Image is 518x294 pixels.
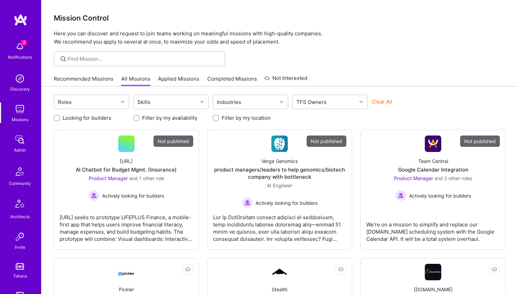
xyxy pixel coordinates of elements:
[256,199,318,207] span: Actively looking for builders
[213,208,347,243] div: Lor Ip DolOrsitam consect adipisci el seddoeiusm, temp incididuntu laboree doloremag aliq—enimad ...
[394,175,433,181] span: Product Manager
[76,166,177,173] div: AI Chatbot for Budget Mgmt. (Insurance)
[129,175,164,181] span: and 1 other role
[492,267,497,272] i: icon EyeClosed
[185,267,190,272] i: icon EyeClosed
[267,183,292,188] span: AI Engineer
[142,114,197,121] label: Filter by my availability
[59,55,67,63] i: icon SearchGrey
[14,14,27,26] img: logo
[63,114,111,121] label: Looking for builders
[120,157,133,165] div: [URL]
[13,72,27,85] img: discovery
[118,266,135,278] img: Company Logo
[13,230,27,244] img: Invite
[460,136,500,147] div: Not published
[8,54,32,61] div: Notifications
[13,272,27,280] div: Tokens
[414,286,453,293] div: [DOMAIN_NAME]
[242,197,253,208] img: Actively looking for builders
[307,136,346,147] div: Not published
[21,40,27,45] span: 2
[54,14,506,22] h3: Mission Control
[15,244,25,251] div: Invite
[215,97,243,107] div: Industries
[12,163,28,180] img: Community
[119,286,134,293] div: Pickler
[271,136,288,152] img: Company Logo
[338,267,344,272] i: icon EyeClosed
[56,97,73,107] div: Roles
[10,213,30,220] div: Architects
[418,157,448,165] div: Team Central
[261,157,298,165] div: Verge Genomics
[67,55,220,62] input: Find Mission...
[207,75,257,86] a: Completed Missions
[222,114,271,121] label: Filter by my location
[213,166,347,180] div: product managers/leaders to help genomics/biotech company with bottleneck
[213,136,347,244] a: Not publishedCompany LogoVerge Genomicsproduct managers/leaders to help genomics/biotech company ...
[60,136,193,244] a: Not published[URL]AI Chatbot for Budget Mgmt. (Insurance)Product Manager and 1 other roleActively...
[158,75,199,86] a: Applied Missions
[88,190,99,201] img: Actively looking for builders
[425,136,441,152] img: Company Logo
[434,175,472,181] span: and 2 other roles
[136,97,152,107] div: Skills
[409,192,471,199] span: Actively looking for builders
[10,85,30,93] div: Discovery
[395,190,406,201] img: Actively looking for builders
[272,286,287,293] div: Stealth
[280,100,283,104] i: icon Chevron
[102,192,164,199] span: Actively looking for builders
[9,180,31,187] div: Community
[12,197,28,213] img: Architects
[295,97,328,107] div: TFS Owners
[89,175,128,181] span: Product Manager
[425,264,441,280] img: Company Logo
[13,102,27,116] img: teamwork
[271,268,288,277] img: Company Logo
[153,136,193,147] div: Not published
[264,74,307,86] a: Not Interested
[14,146,26,154] div: Admin
[366,215,500,243] div: We're on a mission to simplify and replace our [DOMAIN_NAME] scheduling system with the Google Ca...
[54,75,113,86] a: Recommended Missions
[13,40,27,54] img: bell
[54,30,506,46] p: Here you can discover and request to join teams working on meaningful missions with high-quality ...
[121,75,150,86] a: All Missions
[13,133,27,146] img: admin teamwork
[60,208,193,243] div: [URL] seeks to prototype LIFEPLUS Finance, a mobile-first app that helps users improve financial ...
[200,100,204,104] i: icon Chevron
[12,116,28,123] div: Missions
[366,136,500,244] a: Not publishedCompany LogoTeam CentralGoogle Calendar IntegrationProduct Manager and 2 other roles...
[372,98,392,105] button: Clear All
[16,263,24,270] img: tokens
[359,100,363,104] i: icon Chevron
[121,100,124,104] i: icon Chevron
[398,166,468,173] div: Google Calendar Integration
